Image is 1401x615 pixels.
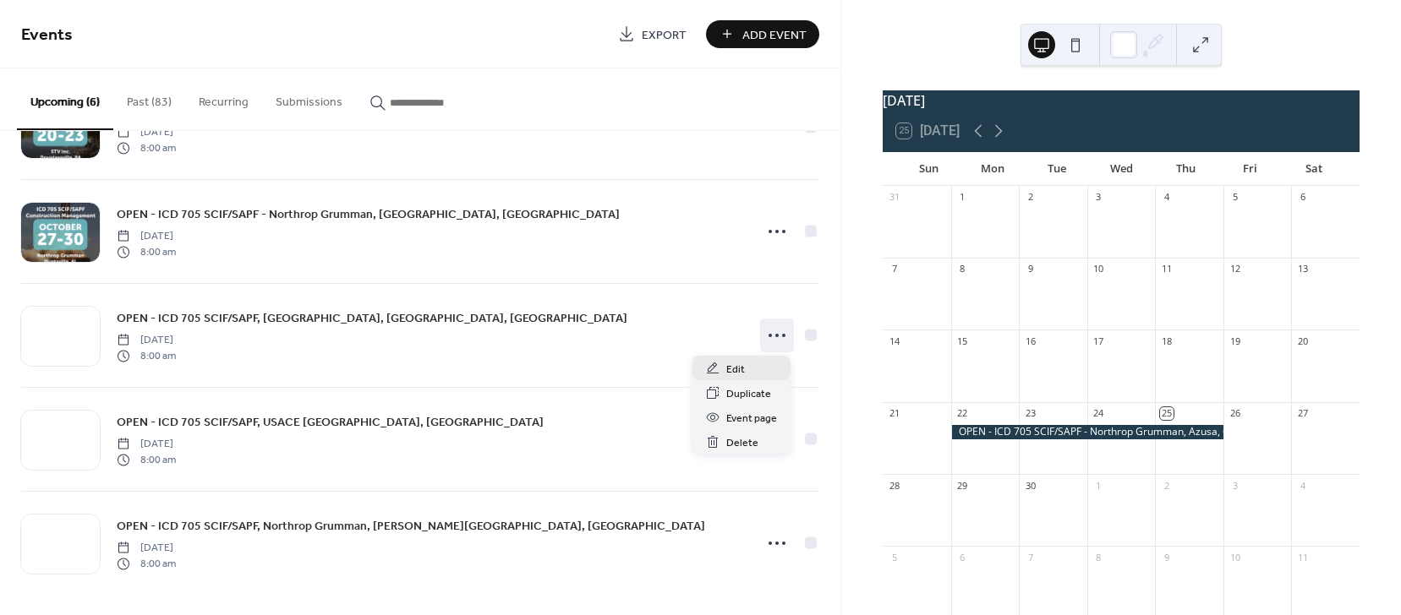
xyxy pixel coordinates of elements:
[642,26,687,44] span: Export
[117,308,627,328] a: OPEN - ICD 705 SCIF/SAPF, [GEOGRAPHIC_DATA], [GEOGRAPHIC_DATA], [GEOGRAPHIC_DATA]
[1160,263,1173,275] div: 11
[605,20,699,48] a: Export
[117,348,176,363] span: 8:00 am
[726,410,777,427] span: Event page
[956,407,969,420] div: 22
[117,310,627,328] span: OPEN - ICD 705 SCIF/SAPF, [GEOGRAPHIC_DATA], [GEOGRAPHIC_DATA], [GEOGRAPHIC_DATA]
[1296,191,1309,204] div: 6
[726,434,758,452] span: Delete
[117,518,705,536] span: OPEN - ICD 705 SCIF/SAPF, Northrop Grumman, [PERSON_NAME][GEOGRAPHIC_DATA], [GEOGRAPHIC_DATA]
[1160,551,1173,563] div: 9
[1024,551,1037,563] div: 7
[117,333,176,348] span: [DATE]
[1024,479,1037,492] div: 30
[883,90,1360,111] div: [DATE]
[888,263,900,275] div: 7
[1024,335,1037,347] div: 16
[888,335,900,347] div: 14
[117,140,176,155] span: 8:00 am
[1296,335,1309,347] div: 20
[888,551,900,563] div: 5
[117,414,544,432] span: OPEN - ICD 705 SCIF/SAPF, USACE [GEOGRAPHIC_DATA], [GEOGRAPHIC_DATA]
[1160,407,1173,420] div: 25
[1025,152,1089,186] div: Tue
[1229,551,1241,563] div: 10
[726,361,745,378] span: Edit
[1024,263,1037,275] div: 9
[1153,152,1218,186] div: Thu
[1296,263,1309,275] div: 13
[117,204,620,224] a: OPEN - ICD 705 SCIF/SAPF - Northrop Grumman, [GEOGRAPHIC_DATA], [GEOGRAPHIC_DATA]
[956,551,969,563] div: 6
[1092,335,1105,347] div: 17
[1229,263,1241,275] div: 12
[17,68,113,130] button: Upcoming (6)
[1218,152,1282,186] div: Fri
[117,516,705,536] a: OPEN - ICD 705 SCIF/SAPF, Northrop Grumman, [PERSON_NAME][GEOGRAPHIC_DATA], [GEOGRAPHIC_DATA]
[1296,551,1309,563] div: 11
[888,407,900,420] div: 21
[888,191,900,204] div: 31
[185,68,262,128] button: Recurring
[956,479,969,492] div: 29
[113,68,185,128] button: Past (83)
[1024,407,1037,420] div: 23
[896,152,960,186] div: Sun
[1092,551,1105,563] div: 8
[951,425,1223,439] div: OPEN - ICD 705 SCIF/SAPF - Northrop Grumman, Azusa, CA
[1229,407,1241,420] div: 26
[1092,263,1105,275] div: 10
[960,152,1025,186] div: Mon
[1024,191,1037,204] div: 2
[706,20,819,48] button: Add Event
[1092,407,1105,420] div: 24
[117,556,176,571] span: 8:00 am
[956,191,969,204] div: 1
[1296,479,1309,492] div: 4
[117,437,176,452] span: [DATE]
[1160,191,1173,204] div: 4
[21,19,73,52] span: Events
[1089,152,1153,186] div: Wed
[262,68,356,128] button: Submissions
[1296,407,1309,420] div: 27
[1160,479,1173,492] div: 2
[742,26,807,44] span: Add Event
[1229,479,1241,492] div: 3
[1092,479,1105,492] div: 1
[956,263,969,275] div: 8
[1229,335,1241,347] div: 19
[1229,191,1241,204] div: 5
[117,125,176,140] span: [DATE]
[726,385,771,403] span: Duplicate
[117,412,544,432] a: OPEN - ICD 705 SCIF/SAPF, USACE [GEOGRAPHIC_DATA], [GEOGRAPHIC_DATA]
[1092,191,1105,204] div: 3
[888,479,900,492] div: 28
[1160,335,1173,347] div: 18
[117,541,176,556] span: [DATE]
[117,206,620,224] span: OPEN - ICD 705 SCIF/SAPF - Northrop Grumman, [GEOGRAPHIC_DATA], [GEOGRAPHIC_DATA]
[117,229,176,244] span: [DATE]
[117,452,176,467] span: 8:00 am
[956,335,969,347] div: 15
[117,244,176,259] span: 8:00 am
[1282,152,1346,186] div: Sat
